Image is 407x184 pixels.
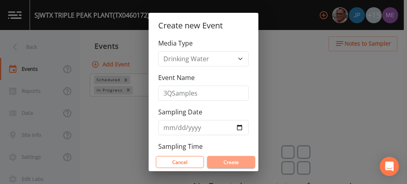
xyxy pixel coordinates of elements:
div: Open Intercom Messenger [380,157,399,176]
label: Media Type [158,38,193,48]
label: Event Name [158,73,195,82]
button: Create [207,156,255,168]
h2: Create new Event [149,13,258,38]
label: Sampling Time [158,142,203,151]
label: Sampling Date [158,107,202,117]
button: Cancel [156,156,204,168]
